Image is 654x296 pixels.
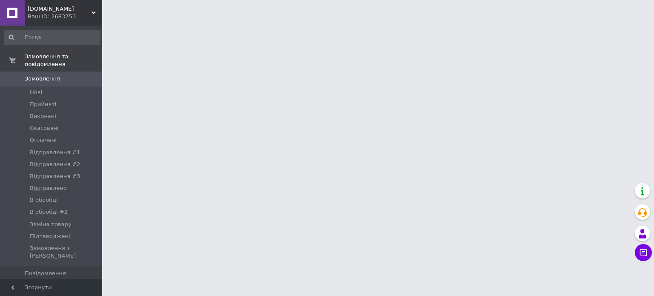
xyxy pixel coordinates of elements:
button: Чат з покупцем [635,244,652,261]
span: Оплачені [30,136,57,144]
span: Замовлення та повідомлення [25,53,102,68]
div: Ваш ID: 2683753 [28,13,102,20]
span: Підтверджені [30,233,70,240]
span: Відправлення #1 [30,149,80,156]
span: Відправлено [30,184,67,192]
span: frankivsk.fashion [28,5,92,13]
span: Замовлення з [PERSON_NAME] [30,244,100,260]
span: Прийняті [30,101,56,108]
input: Пошук [4,30,100,45]
span: Відправлення #3 [30,172,80,180]
span: Виконані [30,112,56,120]
span: Повідомлення [25,270,66,277]
span: Скасовані [30,124,59,132]
span: В обробці #2 [30,208,68,216]
span: В обробці [30,196,58,204]
span: Замовлення [25,75,60,83]
span: Заміна товару [30,221,71,228]
span: Нові [30,89,42,96]
span: Відправлення #2 [30,161,80,168]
